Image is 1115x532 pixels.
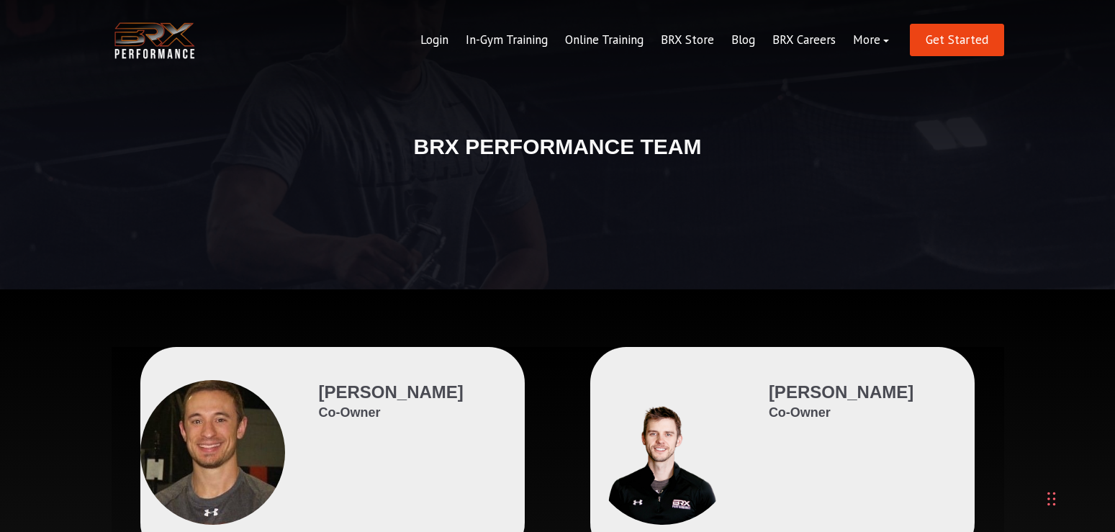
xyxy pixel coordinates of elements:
a: BRX Careers [764,23,844,58]
a: More [844,23,898,58]
span: Co-Owner [769,404,913,422]
a: BRX Store [652,23,723,58]
a: Online Training [556,23,652,58]
div: Navigation Menu [412,23,898,58]
iframe: Chat Widget [911,377,1115,532]
span: Co-Owner [319,404,464,422]
a: Get Started [910,24,1004,56]
a: Blog [723,23,764,58]
a: Login [412,23,457,58]
a: In-Gym Training [457,23,556,58]
span: [PERSON_NAME] [769,382,913,402]
div: Drag [1047,477,1056,520]
span: [PERSON_NAME] [319,382,464,402]
img: BRX Transparent Logo-2 [112,19,198,63]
